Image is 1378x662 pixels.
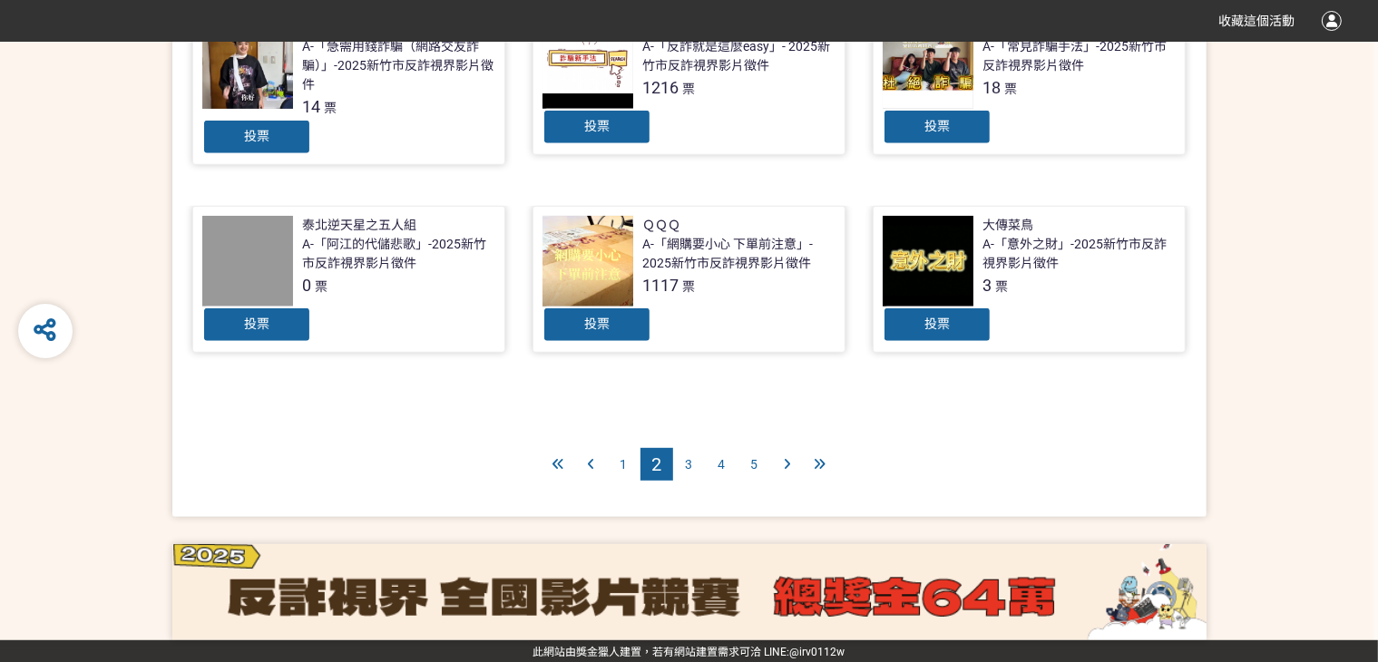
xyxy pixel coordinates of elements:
[982,216,1033,235] div: 大傳菜鳥
[302,235,495,273] div: A-「阿江的代儲悲歌」-2025新竹市反詐視界影片徵件
[718,457,726,472] span: 4
[244,129,269,143] span: 投票
[621,457,628,472] span: 1
[192,8,505,165] a: 泡泡糖吃紅花A-「急需用錢詐騙（網路交友詐騙）」-2025新竹市反詐視界影片徵件14票投票
[1218,14,1295,28] span: 收藏這個活動
[682,279,695,294] span: 票
[982,276,992,295] span: 3
[751,457,758,472] span: 5
[302,216,416,235] div: 泰北逆天星之五人組
[533,646,845,658] span: 可洽 LINE:
[982,78,1001,97] span: 18
[642,78,679,97] span: 1216
[533,8,845,155] a: 反詐騙小能手A-「反詐就是這麼easy」- 2025新竹市反詐視界影片徵件1216票投票
[302,97,320,116] span: 14
[533,206,845,353] a: ＱＱＱA-「網購要小心 下單前注意」- 2025新竹市反詐視界影片徵件1117票投票
[642,216,680,235] div: ＱＱＱ
[302,276,311,295] span: 0
[924,119,950,133] span: 投票
[584,316,610,331] span: 投票
[315,279,327,294] span: 票
[244,316,269,331] span: 投票
[172,544,1207,640] img: d5dd58f8-aeb6-44fd-a984-c6eabd100919.png
[651,453,661,475] span: 2
[873,206,1186,353] a: 大傳菜鳥A-「意外之財」-2025新竹市反詐視界影片徵件3票投票
[995,279,1008,294] span: 票
[642,276,679,295] span: 1117
[324,101,337,115] span: 票
[584,119,610,133] span: 投票
[982,37,1176,75] div: A-「常見詐騙手法」-2025新竹市反詐視界影片徵件
[873,8,1186,155] a: 留白A-「常見詐騙手法」-2025新竹市反詐視界影片徵件18票投票
[1004,82,1017,96] span: 票
[790,646,845,658] a: @irv0112w
[192,206,505,353] a: 泰北逆天星之五人組A-「阿江的代儲悲歌」-2025新竹市反詐視界影片徵件0票投票
[642,235,836,273] div: A-「網購要小心 下單前注意」- 2025新竹市反詐視界影片徵件
[682,82,695,96] span: 票
[686,457,693,472] span: 3
[302,37,495,94] div: A-「急需用錢詐騙（網路交友詐騙）」-2025新竹市反詐視界影片徵件
[642,37,836,75] div: A-「反詐就是這麼easy」- 2025新竹市反詐視界影片徵件
[924,316,950,331] span: 投票
[533,646,740,658] a: 此網站由獎金獵人建置，若有網站建置需求
[982,235,1176,273] div: A-「意外之財」-2025新竹市反詐視界影片徵件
